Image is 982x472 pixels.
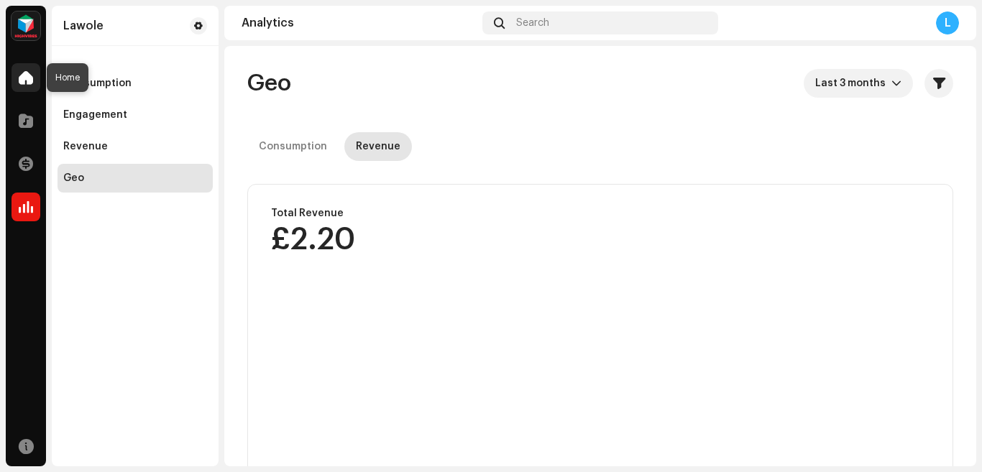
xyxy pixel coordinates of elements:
[58,132,213,161] re-m-nav-item: Revenue
[259,132,327,161] div: Consumption
[58,101,213,129] re-m-nav-item: Engagement
[63,78,132,89] div: Consumption
[891,69,901,98] div: dropdown trigger
[58,164,213,193] re-m-nav-item: Geo
[271,208,355,219] div: Total Revenue
[247,69,291,98] span: Geo
[815,69,891,98] span: Last 3 months
[63,141,108,152] div: Revenue
[58,69,213,98] re-m-nav-item: Consumption
[356,132,400,161] div: Revenue
[63,20,104,32] div: Lawole
[242,17,477,29] div: Analytics
[936,11,959,34] div: L
[516,17,549,29] span: Search
[63,109,127,121] div: Engagement
[12,11,40,40] img: feab3aad-9b62-475c-8caf-26f15a9573ee
[63,172,84,184] div: Geo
